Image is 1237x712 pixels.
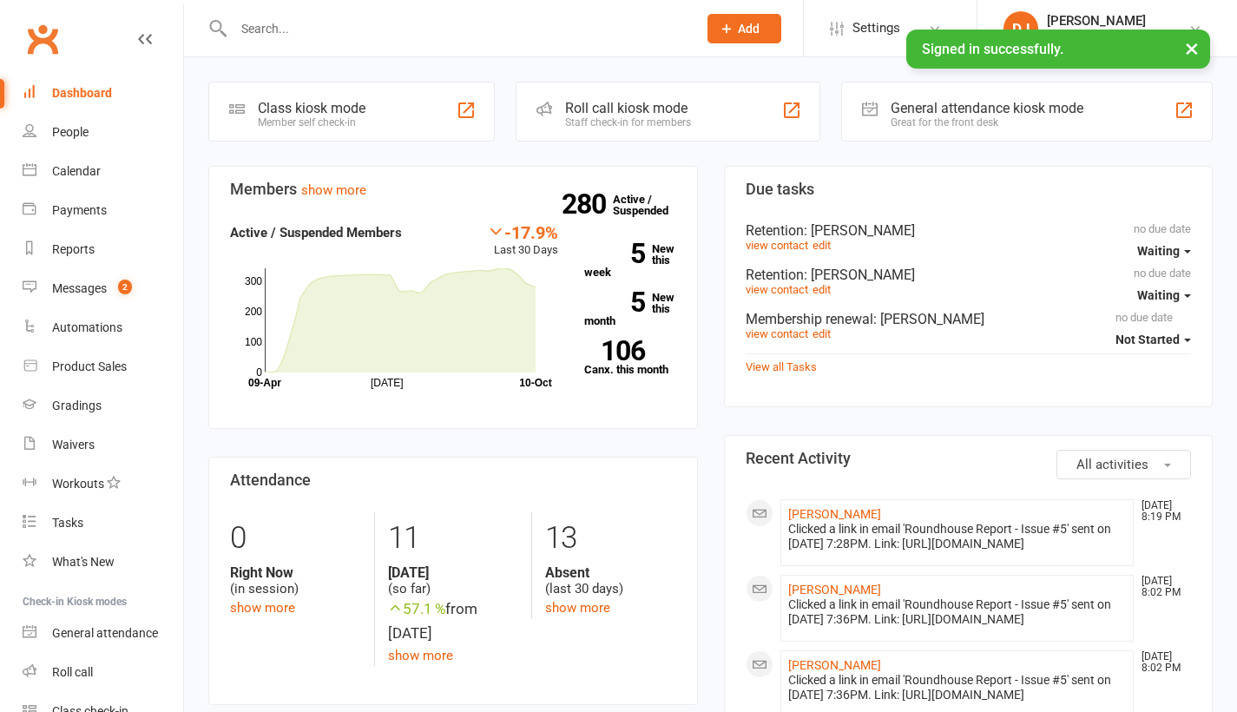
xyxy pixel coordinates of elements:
[388,600,445,617] span: 57.1 %
[746,327,808,340] a: view contact
[388,597,518,644] div: from [DATE]
[23,504,183,543] a: Tasks
[813,327,831,340] a: edit
[1133,576,1190,598] time: [DATE] 8:02 PM
[1137,235,1191,267] button: Waiting
[388,564,518,597] div: (so far)
[788,507,881,521] a: [PERSON_NAME]
[23,543,183,582] a: What's New
[21,17,64,61] a: Clubworx
[565,100,691,116] div: Roll call kiosk mode
[23,653,183,692] a: Roll call
[230,225,402,241] strong: Active / Suspended Members
[813,283,831,296] a: edit
[258,100,365,116] div: Class kiosk mode
[230,512,361,564] div: 0
[562,191,613,217] strong: 280
[738,22,760,36] span: Add
[584,340,676,375] a: 106Canx. this month
[23,614,183,653] a: General attendance kiosk mode
[804,267,915,283] span: : [PERSON_NAME]
[23,347,183,386] a: Product Sales
[746,311,1192,327] div: Membership renewal
[746,239,808,252] a: view contact
[23,386,183,425] a: Gradings
[52,665,93,679] div: Roll call
[118,280,132,294] span: 2
[301,182,366,198] a: show more
[23,308,183,347] a: Automations
[258,116,365,129] div: Member self check-in
[545,564,675,581] strong: Absent
[52,555,115,569] div: What's New
[584,338,645,364] strong: 106
[52,125,89,139] div: People
[1056,450,1191,479] button: All activities
[1047,29,1159,44] div: 7 Strikes Martial Arts
[613,181,689,229] a: 280Active / Suspended
[873,311,984,327] span: : [PERSON_NAME]
[584,289,645,315] strong: 5
[545,600,610,616] a: show more
[388,648,453,663] a: show more
[746,267,1192,283] div: Retention
[52,281,107,295] div: Messages
[230,564,361,597] div: (in session)
[52,164,101,178] div: Calendar
[23,191,183,230] a: Payments
[1176,30,1207,67] button: ×
[23,425,183,465] a: Waivers
[1137,244,1180,258] span: Waiting
[707,14,781,43] button: Add
[52,359,127,373] div: Product Sales
[228,16,685,41] input: Search...
[788,522,1127,551] div: Clicked a link in email 'Roundhouse Report - Issue #5' sent on [DATE] 7:28PM. Link: [URL][DOMAIN_...
[230,564,361,581] strong: Right Now
[788,583,881,597] a: [PERSON_NAME]
[545,564,675,597] div: (last 30 days)
[230,181,676,198] h3: Members
[52,399,102,412] div: Gradings
[746,181,1192,198] h3: Due tasks
[545,512,675,564] div: 13
[52,626,158,640] div: General attendance
[1115,333,1180,346] span: Not Started
[746,360,817,373] a: View all Tasks
[23,113,183,152] a: People
[788,673,1127,702] div: Clicked a link in email 'Roundhouse Report - Issue #5' sent on [DATE] 7:36PM. Link: [URL][DOMAIN_...
[584,241,645,267] strong: 5
[788,597,1127,627] div: Clicked a link in email 'Roundhouse Report - Issue #5' sent on [DATE] 7:36PM. Link: [URL][DOMAIN_...
[52,203,107,217] div: Payments
[487,222,558,241] div: -17.9%
[746,283,808,296] a: view contact
[1047,13,1159,29] div: [PERSON_NAME]
[1003,11,1038,46] div: DJ
[1137,280,1191,311] button: Waiting
[891,100,1083,116] div: General attendance kiosk mode
[1137,288,1180,302] span: Waiting
[52,438,95,452] div: Waivers
[52,320,122,334] div: Automations
[813,239,831,252] a: edit
[23,465,183,504] a: Workouts
[746,450,1192,467] h3: Recent Activity
[52,86,112,100] div: Dashboard
[584,292,676,326] a: 5New this month
[1115,324,1191,355] button: Not Started
[52,516,83,530] div: Tasks
[891,116,1083,129] div: Great for the front desk
[852,9,900,48] span: Settings
[230,471,676,489] h3: Attendance
[52,477,104,491] div: Workouts
[23,152,183,191] a: Calendar
[388,564,518,581] strong: [DATE]
[487,222,558,260] div: Last 30 Days
[804,222,915,239] span: : [PERSON_NAME]
[23,269,183,308] a: Messages 2
[922,41,1063,57] span: Signed in successfully.
[746,222,1192,239] div: Retention
[1076,457,1148,472] span: All activities
[1133,651,1190,674] time: [DATE] 8:02 PM
[23,74,183,113] a: Dashboard
[23,230,183,269] a: Reports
